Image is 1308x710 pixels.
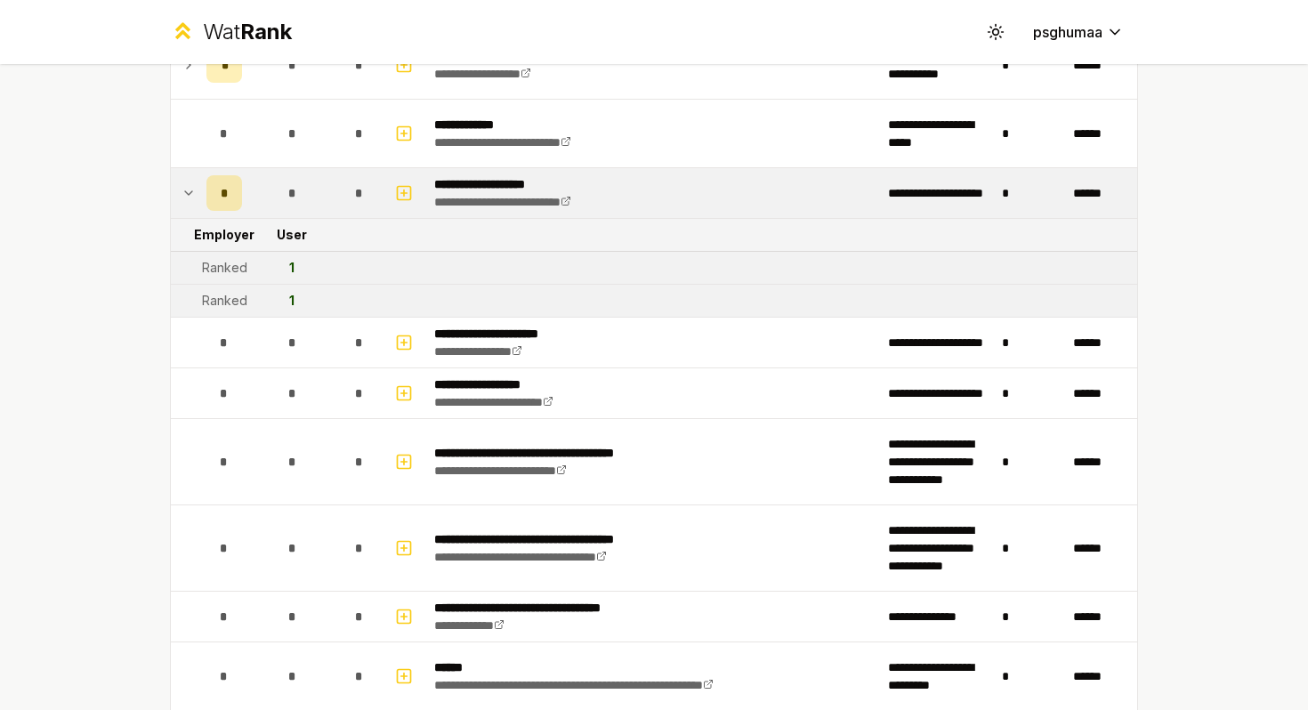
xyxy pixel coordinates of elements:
[170,18,292,46] a: WatRank
[202,292,247,310] div: Ranked
[1019,16,1138,48] button: psghumaa
[203,18,292,46] div: Wat
[240,19,292,44] span: Rank
[1033,21,1102,43] span: psghumaa
[202,259,247,277] div: Ranked
[249,219,335,251] td: User
[289,259,295,277] div: 1
[289,292,295,310] div: 1
[199,219,249,251] td: Employer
